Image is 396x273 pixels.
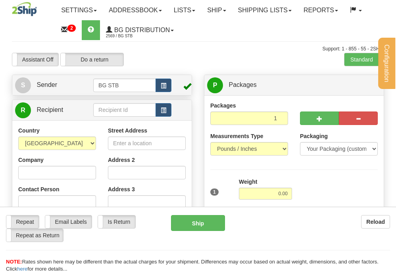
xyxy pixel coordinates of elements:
[37,106,63,113] span: Recipient
[37,81,57,88] span: Sender
[100,20,180,40] a: BG Distribution 2569 / BG STB
[15,102,85,118] a: R Recipient
[171,215,225,231] button: Ship
[108,185,135,193] label: Address 3
[55,0,103,20] a: Settings
[344,53,384,66] label: Standard
[210,102,236,110] label: Packages
[6,259,22,265] span: NOTE:
[45,215,92,228] label: Email Labels
[93,79,156,92] input: Sender Id
[6,215,39,228] label: Repeat
[17,266,27,272] a: here
[112,27,170,33] span: BG Distribution
[106,32,165,40] span: 2569 / BG STB
[300,132,328,140] label: Packaging
[108,156,135,164] label: Address 2
[98,215,135,228] label: Is Return
[168,0,201,20] a: Lists
[378,38,395,89] button: Configuration
[15,77,31,93] span: S
[378,96,395,177] iframe: chat widget
[18,156,44,164] label: Company
[210,132,263,140] label: Measurements Type
[15,77,93,93] a: S Sender
[207,77,223,93] span: P
[207,77,381,93] a: P Packages
[210,188,219,196] span: 1
[6,229,63,242] label: Repeat as Return
[239,178,257,186] label: Weight
[15,102,31,118] span: R
[12,2,37,16] img: logo2569.jpg
[361,215,390,229] button: Reload
[55,20,82,40] a: 2
[103,0,168,20] a: Addressbook
[18,127,40,135] label: Country
[239,206,268,213] label: Dims Code
[12,53,58,66] label: Assistant Off
[298,0,344,20] a: Reports
[12,46,384,52] div: Support: 1 - 855 - 55 - 2SHIP
[61,53,123,66] label: Do a return
[93,103,156,117] input: Recipient Id
[108,136,186,150] input: Enter a location
[201,0,232,20] a: Ship
[108,127,147,135] label: Street Address
[232,0,298,20] a: Shipping lists
[229,81,256,88] span: Packages
[18,185,59,193] label: Contact Person
[67,25,76,32] sup: 2
[366,219,385,225] b: Reload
